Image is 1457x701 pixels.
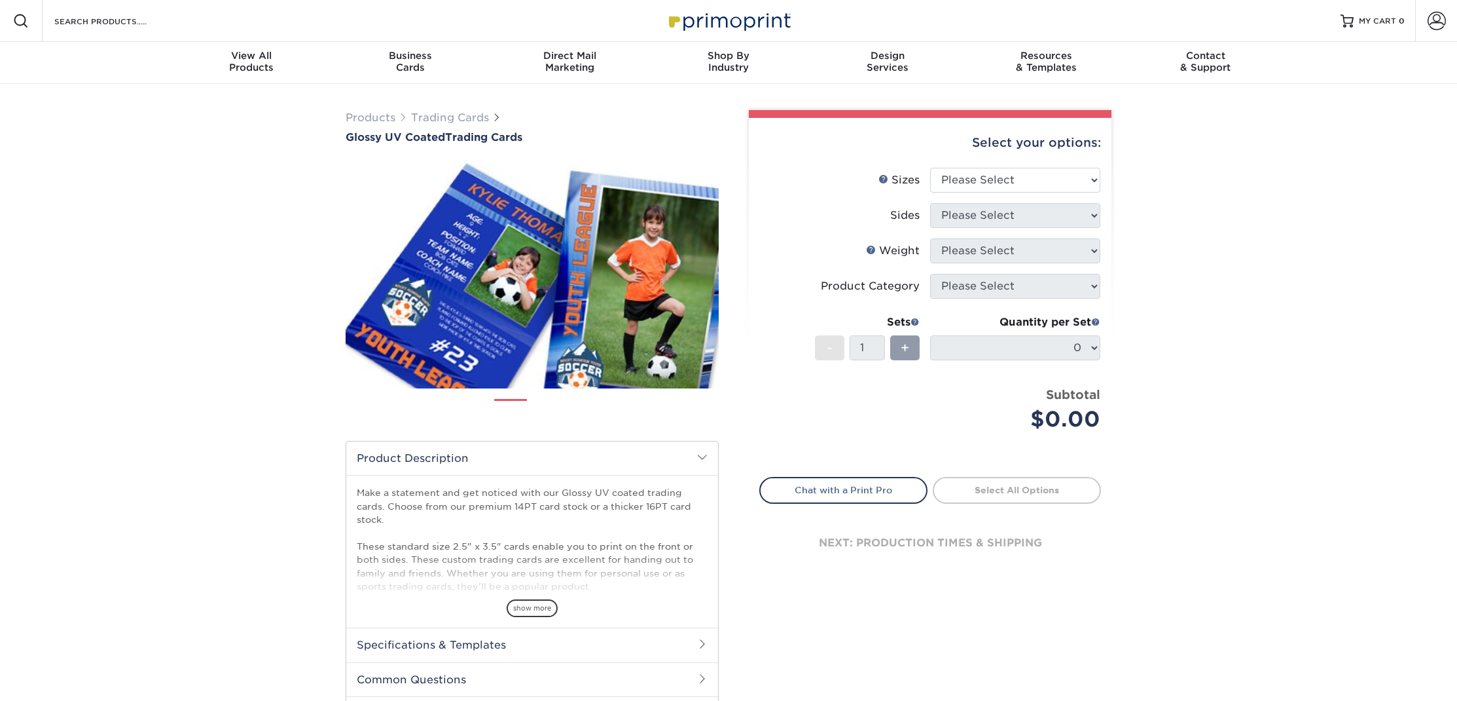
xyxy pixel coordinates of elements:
[1399,16,1405,26] span: 0
[346,145,719,403] img: Glossy UV Coated 01
[346,131,719,143] h1: Trading Cards
[490,50,649,73] div: Marketing
[827,338,833,358] span: -
[808,50,967,62] span: Design
[1359,16,1396,27] span: MY CART
[346,628,718,662] h2: Specifications & Templates
[411,111,489,124] a: Trading Cards
[538,394,571,426] img: Trading Cards 02
[1126,42,1285,84] a: Contact& Support
[649,50,808,62] span: Shop By
[1126,50,1285,62] span: Contact
[808,50,967,73] div: Services
[357,486,708,647] p: Make a statement and get noticed with our Glossy UV coated trading cards. Choose from our premium...
[649,50,808,73] div: Industry
[490,42,649,84] a: Direct MailMarketing
[490,50,649,62] span: Direct Mail
[331,42,490,84] a: BusinessCards
[759,477,927,503] a: Chat with a Print Pro
[759,504,1101,582] div: next: production times & shipping
[940,404,1100,435] div: $0.00
[346,662,718,696] h2: Common Questions
[933,477,1101,503] a: Select All Options
[649,42,808,84] a: Shop ByIndustry
[172,50,331,73] div: Products
[808,42,967,84] a: DesignServices
[172,50,331,62] span: View All
[172,42,331,84] a: View AllProducts
[331,50,490,73] div: Cards
[346,131,445,143] span: Glossy UV Coated
[346,131,719,143] a: Glossy UV CoatedTrading Cards
[1046,387,1100,402] strong: Subtotal
[878,172,920,188] div: Sizes
[507,599,558,617] span: show more
[815,314,920,330] div: Sets
[967,50,1126,62] span: Resources
[866,243,920,259] div: Weight
[331,50,490,62] span: Business
[759,118,1101,168] div: Select your options:
[967,50,1126,73] div: & Templates
[346,111,395,124] a: Products
[930,314,1100,330] div: Quantity per Set
[1126,50,1285,73] div: & Support
[53,13,181,29] input: SEARCH PRODUCTS.....
[663,7,794,35] img: Primoprint
[890,208,920,223] div: Sides
[901,338,909,358] span: +
[346,442,718,475] h2: Product Description
[967,42,1126,84] a: Resources& Templates
[494,394,527,427] img: Trading Cards 01
[821,278,920,294] div: Product Category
